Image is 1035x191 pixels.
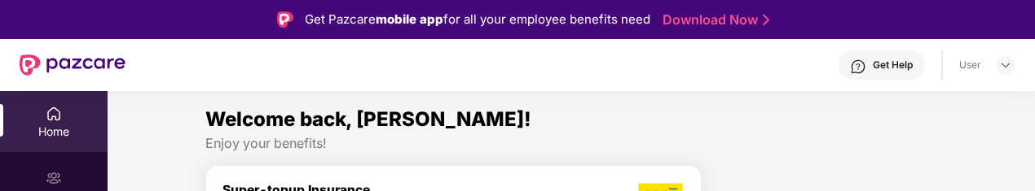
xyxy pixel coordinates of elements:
img: Logo [277,11,293,28]
img: Stroke [763,11,769,28]
img: svg+xml;base64,PHN2ZyBpZD0iRHJvcGRvd24tMzJ4MzIiIHhtbG5zPSJodHRwOi8vd3d3LnczLm9yZy8yMDAwL3N2ZyIgd2... [999,59,1012,72]
a: Download Now [663,11,764,28]
span: Welcome back, [PERSON_NAME]! [205,107,531,131]
div: Enjoy your benefits! [205,135,937,152]
div: Get Help [873,59,913,72]
img: svg+xml;base64,PHN2ZyBpZD0iSG9tZSIgeG1sbnM9Imh0dHA6Ly93d3cudzMub3JnLzIwMDAvc3ZnIiB3aWR0aD0iMjAiIG... [46,106,62,122]
strong: mobile app [376,11,443,27]
div: User [959,59,981,72]
img: svg+xml;base64,PHN2ZyB3aWR0aD0iMjAiIGhlaWdodD0iMjAiIHZpZXdCb3g9IjAgMCAyMCAyMCIgZmlsbD0ibm9uZSIgeG... [46,170,62,186]
img: New Pazcare Logo [20,54,126,76]
img: svg+xml;base64,PHN2ZyBpZD0iSGVscC0zMngzMiIgeG1sbnM9Imh0dHA6Ly93d3cudzMub3JnLzIwMDAvc3ZnIiB3aWR0aD... [850,59,866,75]
div: Get Pazcare for all your employee benefits need [305,10,650,29]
